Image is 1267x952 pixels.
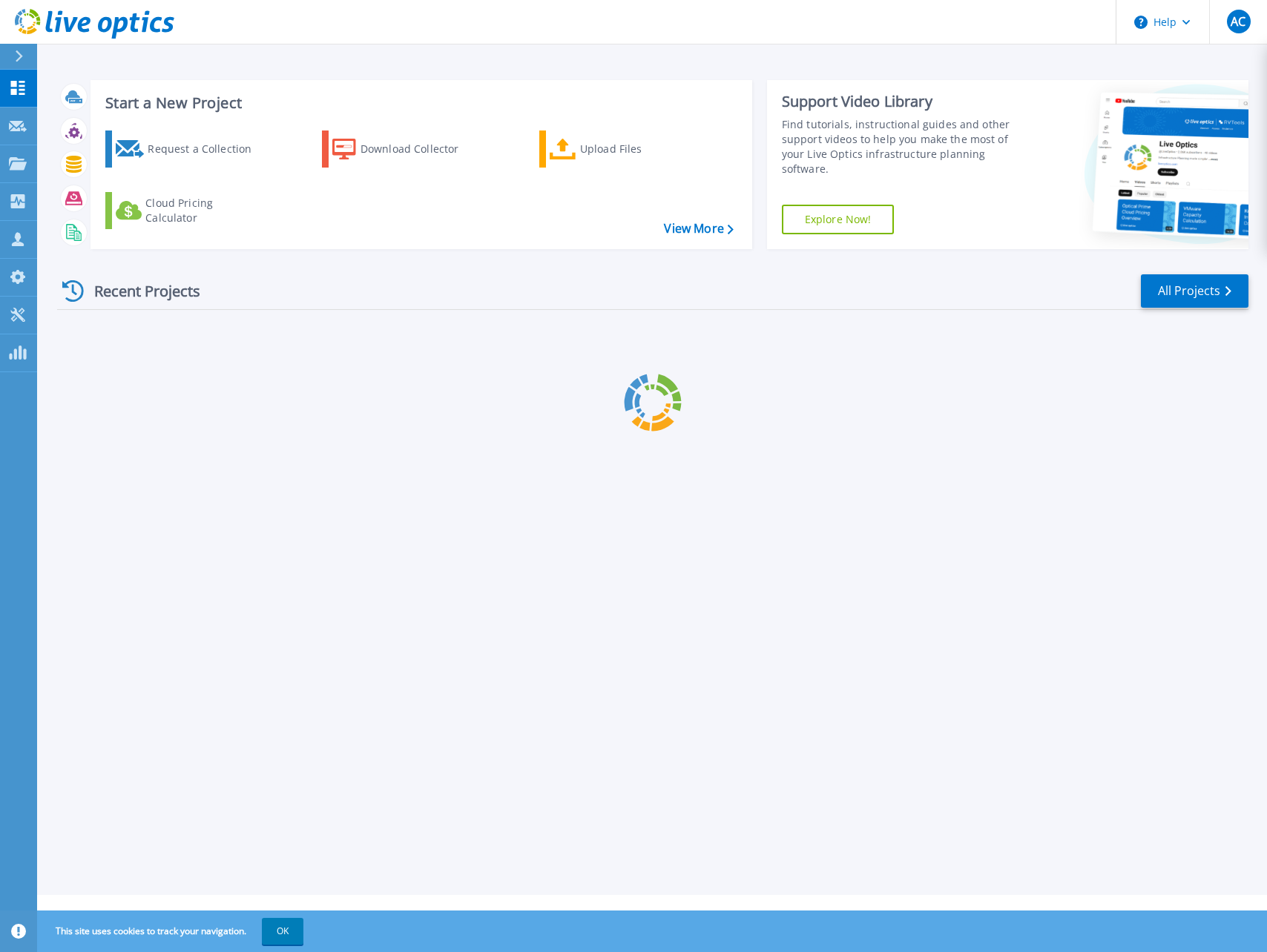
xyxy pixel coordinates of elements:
div: Download Collector [361,134,479,164]
div: Cloud Pricing Calculator [145,196,264,225]
div: Find tutorials, instructional guides and other support videos to help you make the most of your L... [782,117,1026,176]
div: Upload Files [580,134,699,164]
span: This site uses cookies to track your navigation. [41,918,303,945]
div: Recent Projects [57,273,220,309]
a: Upload Files [539,130,705,168]
a: Cloud Pricing Calculator [105,192,271,229]
a: View More [664,222,733,236]
button: OK [262,918,303,945]
div: Support Video Library [782,92,1026,111]
a: Download Collector [322,130,487,168]
a: All Projects [1141,274,1248,308]
h3: Start a New Project [105,95,733,111]
a: Explore Now! [782,205,895,234]
a: Request a Collection [105,130,271,168]
div: Request a Collection [148,134,266,164]
span: AC [1231,16,1245,27]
